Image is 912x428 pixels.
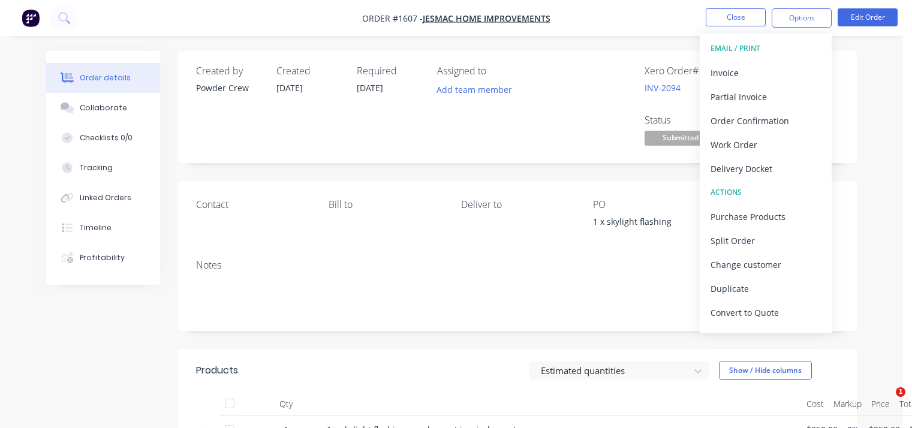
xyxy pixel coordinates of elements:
div: Contact [196,199,309,210]
iframe: Intercom live chat [871,387,900,416]
a: Jesmac Home Improvements [423,13,550,24]
button: Checklists 0/0 [46,123,160,153]
div: Assigned to [437,65,557,77]
div: EMAIL / PRINT [711,41,821,56]
button: Add team member [431,82,519,98]
a: INV-2094 [645,82,681,94]
div: Invoice [711,64,821,82]
div: Partial Invoice [711,88,821,106]
div: Order details [80,73,131,83]
div: ACTIONS [711,185,821,200]
div: Created [276,65,342,77]
div: Split Order [711,232,821,249]
span: 1 [896,387,905,397]
div: Linked Orders [80,192,131,203]
button: Order details [46,63,160,93]
div: Work Order [711,136,821,153]
div: Delivery Docket [711,160,821,177]
div: Status [645,114,735,126]
div: Collaborate [80,103,127,113]
div: Bill to [329,199,442,210]
div: Powder Crew [196,82,262,94]
div: Qty [250,392,322,416]
button: Submitted [645,131,717,149]
div: Notes [196,260,839,271]
button: Options [772,8,832,28]
div: Profitability [80,252,125,263]
span: Submitted [645,131,717,146]
button: Profitability [46,243,160,273]
div: Created by [196,65,262,77]
div: Required [357,65,423,77]
div: Purchase Products [711,208,821,225]
div: 1 x skylight flashing [593,215,706,232]
div: Duplicate [711,280,821,297]
button: Timeline [46,213,160,243]
span: Order #1607 - [362,13,423,24]
div: Change customer [711,256,821,273]
div: Convert to Quote [711,304,821,321]
div: Deliver to [461,199,574,210]
div: Xero Order # [645,65,735,77]
div: Timeline [80,222,112,233]
button: Linked Orders [46,183,160,213]
div: Tracking [80,162,113,173]
button: Edit Order [838,8,898,26]
button: Add team member [437,82,519,98]
div: Order Confirmation [711,112,821,129]
span: [DATE] [357,82,383,94]
button: Close [706,8,766,26]
div: Markup [829,392,866,416]
img: Factory [22,9,40,27]
div: PO [593,199,706,210]
div: Archive [711,328,821,345]
div: Checklists 0/0 [80,132,133,143]
div: Price [866,392,895,416]
div: Products [196,363,238,378]
button: Collaborate [46,93,160,123]
button: Show / Hide columns [719,361,812,380]
button: Tracking [46,153,160,183]
span: [DATE] [276,82,303,94]
div: Cost [802,392,829,416]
